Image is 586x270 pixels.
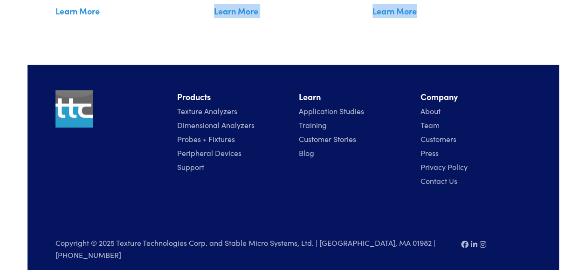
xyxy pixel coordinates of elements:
[55,237,450,261] p: Copyright © 2025 Texture Technologies Corp. and Stable Micro Systems, Ltd. | [GEOGRAPHIC_DATA], M...
[421,134,456,144] a: Customers
[421,120,440,130] a: Team
[372,4,520,18] a: Learn More
[421,148,439,158] a: Press
[299,134,356,144] a: Customer Stories
[177,90,288,104] li: Products
[299,106,364,116] a: Application Studies
[299,148,314,158] a: Blog
[55,90,93,128] img: ttc_logo_1x1_v1.0.png
[421,175,457,186] a: Contact Us
[214,4,361,18] a: Learn More
[421,106,441,116] a: About
[421,162,468,172] a: Privacy Policy
[177,134,235,144] a: Probes + Fixtures
[177,120,255,130] a: Dimensional Analyzers
[55,250,121,260] a: [PHONE_NUMBER]
[177,162,204,172] a: Support
[55,4,203,18] a: Learn More
[177,148,241,158] a: Peripheral Devices
[299,120,327,130] a: Training
[177,106,237,116] a: Texture Analyzers
[299,90,409,104] li: Learn
[421,90,531,104] li: Company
